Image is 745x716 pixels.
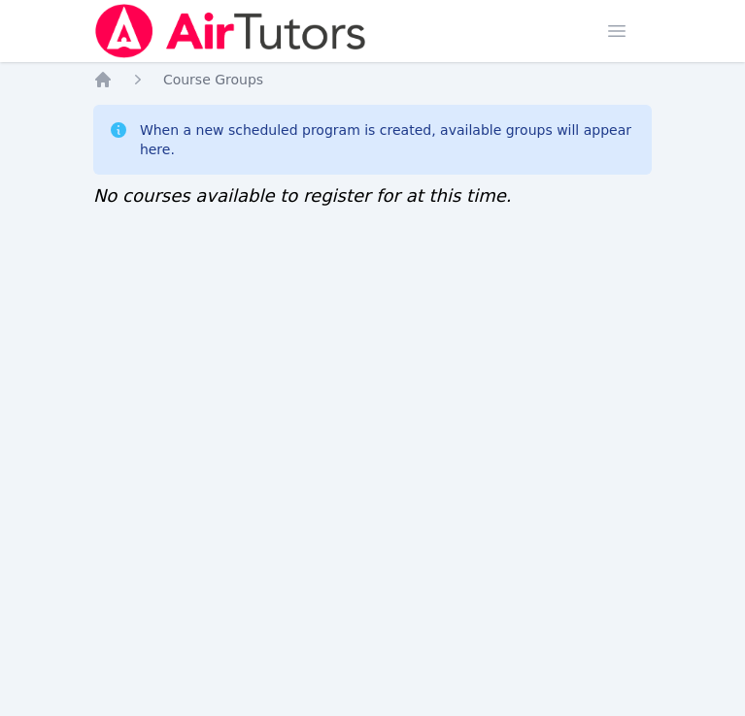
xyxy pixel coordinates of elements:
[93,70,652,89] nav: Breadcrumb
[93,185,512,206] span: No courses available to register for at this time.
[163,70,263,89] a: Course Groups
[140,120,636,159] div: When a new scheduled program is created, available groups will appear here.
[163,72,263,87] span: Course Groups
[93,4,368,58] img: Air Tutors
